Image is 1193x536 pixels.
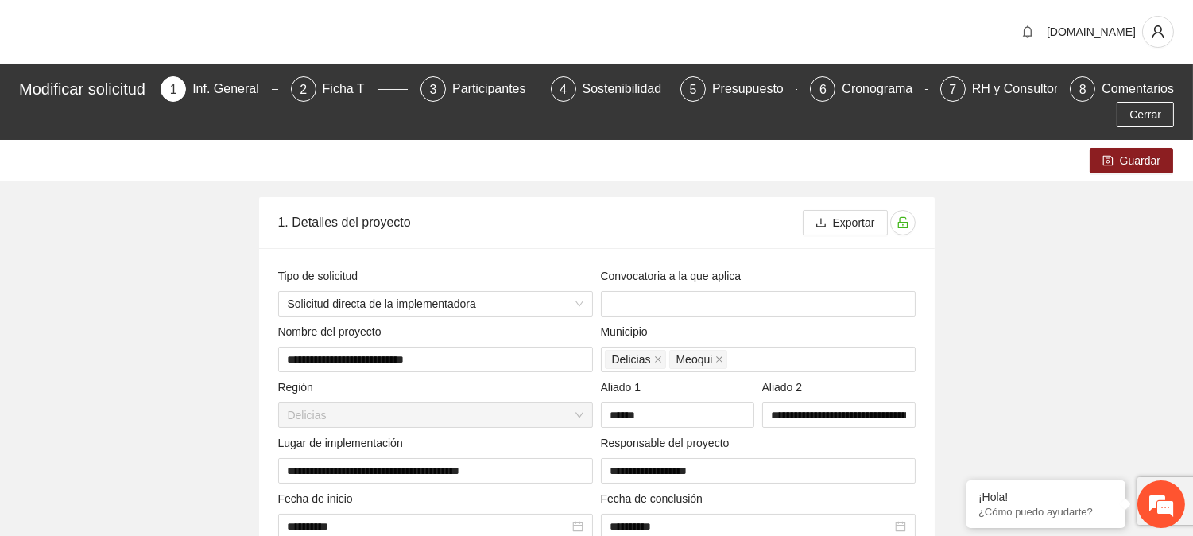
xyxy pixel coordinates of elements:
div: Ficha T [323,76,378,102]
span: Exportar [833,214,875,231]
span: Guardar [1120,152,1160,169]
span: 1 [170,83,177,96]
textarea: Escriba su mensaje y pulse “Intro” [8,363,303,418]
div: ¡Hola! [978,491,1114,503]
span: 3 [430,83,437,96]
div: Sostenibilidad [583,76,675,102]
div: Presupuesto [712,76,796,102]
span: 7 [949,83,956,96]
span: Delicias [288,403,583,427]
button: downloadExportar [803,210,888,235]
span: save [1102,155,1114,168]
span: Delicias [605,350,666,369]
span: Aliado 2 [762,379,808,396]
span: Nombre del proyecto [278,323,388,340]
div: 2Ficha T [291,76,408,102]
div: Modificar solicitud [19,76,151,102]
span: Cerrar [1129,106,1161,123]
span: download [815,217,827,230]
span: Tipo de solicitud [278,267,364,285]
span: Meoqui [676,351,713,368]
div: Cronograma [842,76,925,102]
span: Convocatoria a la que aplica [601,267,747,285]
span: Fecha de conclusión [601,490,709,507]
span: Región [278,379,320,396]
span: Estamos en línea. [92,177,219,337]
div: Participantes [452,76,539,102]
span: bell [1016,25,1040,38]
span: user [1143,25,1173,39]
div: Comentarios [1102,76,1174,102]
span: Aliado 1 [601,379,647,396]
span: 5 [690,83,697,96]
button: unlock [890,210,916,235]
div: 5Presupuesto [680,76,797,102]
div: 8Comentarios [1070,76,1174,102]
div: Minimizar ventana de chat en vivo [261,8,299,46]
div: 1. Detalles del proyecto [278,200,803,245]
span: Municipio [601,323,654,340]
div: 6Cronograma [810,76,927,102]
span: Meoqui [669,350,728,369]
span: 4 [560,83,567,96]
span: [DOMAIN_NAME] [1047,25,1136,38]
button: saveGuardar [1090,148,1173,173]
span: Delicias [612,351,651,368]
span: unlock [891,216,915,229]
button: bell [1015,19,1040,45]
p: ¿Cómo puedo ayudarte? [978,506,1114,518]
div: Chatee con nosotros ahora [83,81,267,102]
div: 4Sostenibilidad [551,76,668,102]
div: RH y Consultores [972,76,1084,102]
span: 6 [819,83,827,96]
span: Solicitud directa de la implementadora [288,292,583,316]
div: 7RH y Consultores [940,76,1057,102]
button: user [1142,16,1174,48]
div: Inf. General [192,76,272,102]
span: 2 [300,83,307,96]
span: close [715,355,723,363]
span: Fecha de inicio [278,490,359,507]
div: 3Participantes [420,76,537,102]
span: close [654,355,662,363]
span: Lugar de implementación [278,434,409,452]
div: 1Inf. General [161,76,277,102]
span: Responsable del proyecto [601,434,736,452]
button: Cerrar [1117,102,1174,127]
span: 8 [1079,83,1086,96]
